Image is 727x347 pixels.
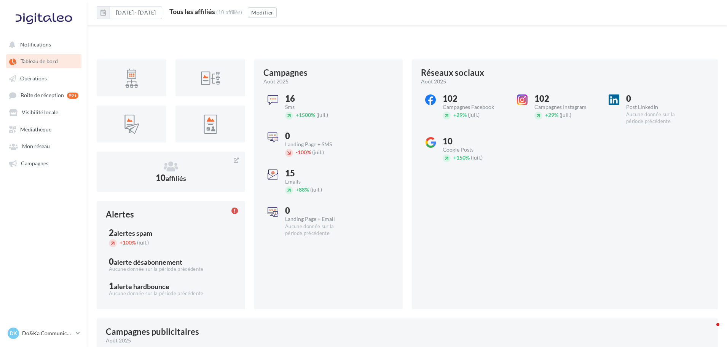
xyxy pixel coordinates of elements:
div: alerte hardbounce [114,283,169,290]
div: 10 [443,137,506,146]
span: (juil.) [312,149,324,155]
span: Opérations [20,75,47,82]
div: Campagnes [263,69,308,77]
div: 0 [285,132,349,140]
div: Aucune donnée sur la période précédente [109,266,233,273]
span: 100% [296,149,311,155]
span: + [545,112,548,118]
span: 29% [453,112,467,118]
span: + [296,186,299,193]
div: Alertes [106,210,134,219]
span: (juil.) [471,154,483,161]
div: 0 [626,94,690,103]
div: Tous les affiliés [169,8,215,15]
a: Mon réseau [5,139,83,153]
div: Emails [285,179,349,184]
span: Visibilité locale [22,109,58,116]
div: 102 [534,94,598,103]
div: 1 [109,282,233,290]
a: Visibilité locale [5,105,83,119]
div: Aucune donnée sur la période précédente [109,290,233,297]
a: Médiathèque [5,122,83,136]
a: Opérations [5,71,83,85]
div: Landing Page + SMS [285,142,349,147]
span: Tableau de bord [21,58,58,65]
span: août 2025 [421,78,446,85]
button: Notifications [5,37,80,51]
button: [DATE] - [DATE] [97,6,162,19]
a: Boîte de réception 99+ [5,88,83,102]
span: (juil.) [468,112,480,118]
span: + [296,112,299,118]
iframe: Intercom live chat [701,321,719,339]
div: Campagnes Facebook [443,104,506,110]
div: Campagnes Instagram [534,104,598,110]
span: (juil.) [310,186,322,193]
div: Réseaux sociaux [421,69,484,77]
span: + [453,112,456,118]
div: Landing Page + Email [285,216,349,222]
span: août 2025 [263,78,289,85]
div: alerte désabonnement [114,259,182,265]
div: alertes spam [114,230,152,237]
a: Campagnes [5,156,83,170]
span: - [296,149,298,155]
span: 150% [453,154,470,161]
span: 88% [296,186,309,193]
span: 10 [156,173,186,183]
div: 0 [109,257,233,266]
span: août 2025 [106,337,131,344]
div: Post LinkedIn [626,104,690,110]
div: 102 [443,94,506,103]
button: Modifier [248,7,277,18]
span: affiliés [166,174,186,182]
span: (juil.) [137,239,149,246]
div: 2 [109,229,233,237]
span: (juil.) [560,112,571,118]
span: 29% [545,112,558,118]
a: Tableau de bord [5,54,83,68]
div: Campagnes publicitaires [106,328,199,336]
div: 0 [285,206,349,215]
div: (10 affiliés) [216,9,242,15]
span: + [120,239,123,246]
button: [DATE] - [DATE] [110,6,162,19]
span: Boîte de réception [21,92,64,99]
div: Google Posts [443,147,506,152]
span: 1500% [296,112,315,118]
div: 16 [285,94,349,103]
div: 99+ [67,93,78,99]
span: Notifications [20,41,51,48]
span: Mon réseau [22,143,50,150]
span: 100% [120,239,136,246]
div: 15 [285,169,349,177]
p: Do&Ka Communication [22,329,73,337]
div: Aucune donnée sur la période précédente [285,223,349,237]
span: + [453,154,456,161]
div: Sms [285,104,349,110]
span: (juil.) [316,112,328,118]
span: DK [10,329,17,337]
div: Aucune donnée sur la période précédente [626,111,690,125]
span: Campagnes [21,160,48,166]
span: Médiathèque [20,126,51,133]
a: DK Do&Ka Communication [6,326,81,341]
